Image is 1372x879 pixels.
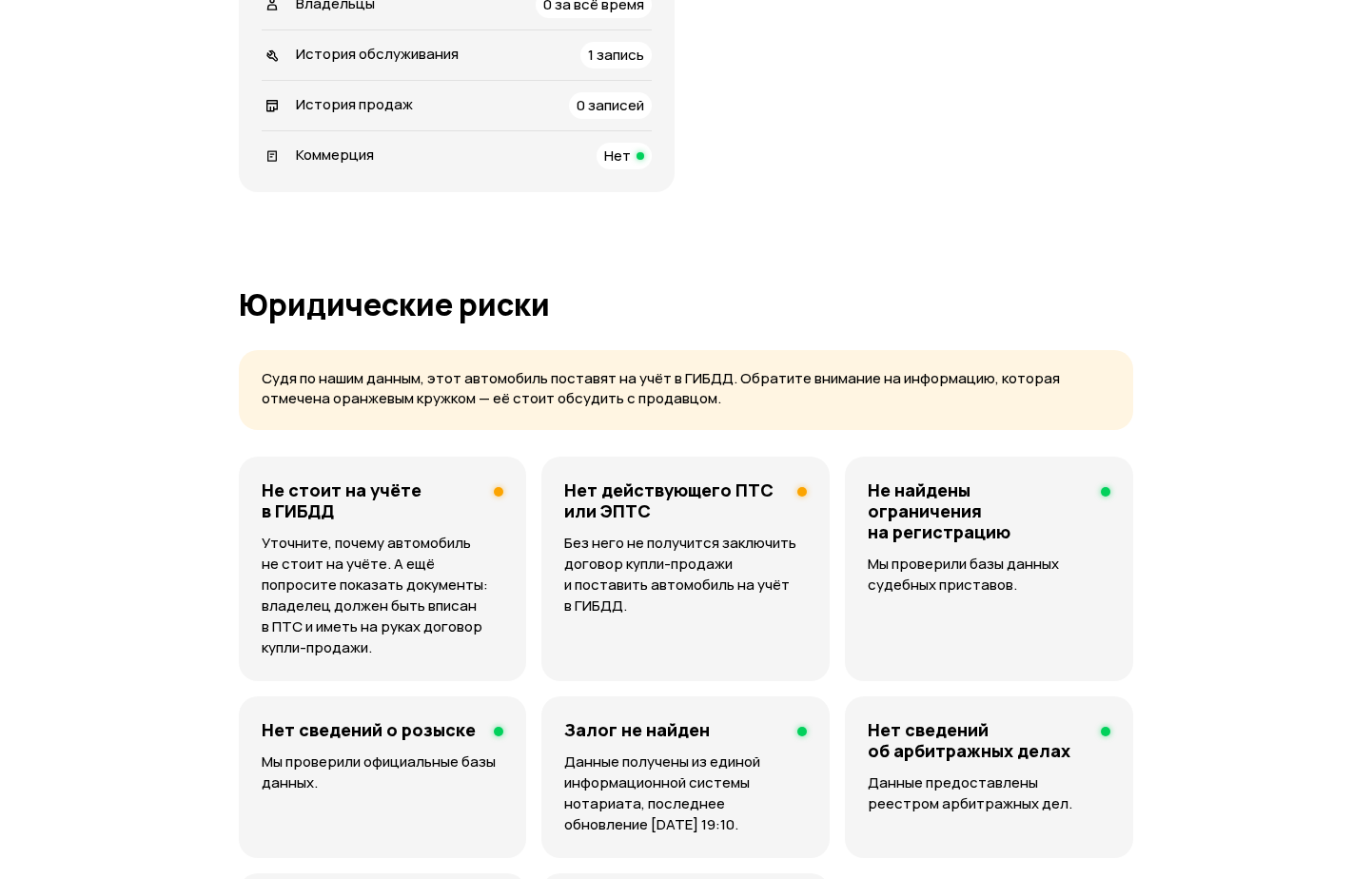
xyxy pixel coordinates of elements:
span: Нет [604,146,631,166]
p: Судя по нашим данным, этот автомобиль поставят на учёт в ГИБДД. Обратите внимание на информацию, ... [262,369,1110,408]
span: 0 записей [577,95,644,115]
span: История обслуживания [296,44,459,64]
h4: Нет сведений о розыске [262,719,476,740]
h4: Не найдены ограничения на регистрацию [868,479,1086,542]
p: Мы проверили официальные базы данных. [262,752,503,793]
h1: Юридические риски [239,287,1133,322]
h4: Залог не найден [564,719,710,740]
span: История продаж [296,94,413,114]
h4: Нет действующего ПТС или ЭПТС [564,479,782,521]
p: Данные получены из единой информационной системы нотариата, последнее обновление [DATE] 19:10. [564,752,807,835]
p: Без него не получится заключить договор купли-продажи и поставить автомобиль на учёт в ГИБДД. [564,533,807,616]
h4: Нет сведений об арбитражных делах [868,719,1086,761]
span: Коммерция [296,145,374,165]
p: Уточните, почему автомобиль не стоит на учёте. А ещё попросите показать документы: владелец долже... [262,533,503,658]
h4: Не стоит на учёте в ГИБДД [262,479,479,521]
span: 1 запись [588,45,644,65]
p: Данные предоставлены реестром арбитражных дел. [868,772,1110,814]
p: Мы проверили базы данных судебных приставов. [868,554,1110,596]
